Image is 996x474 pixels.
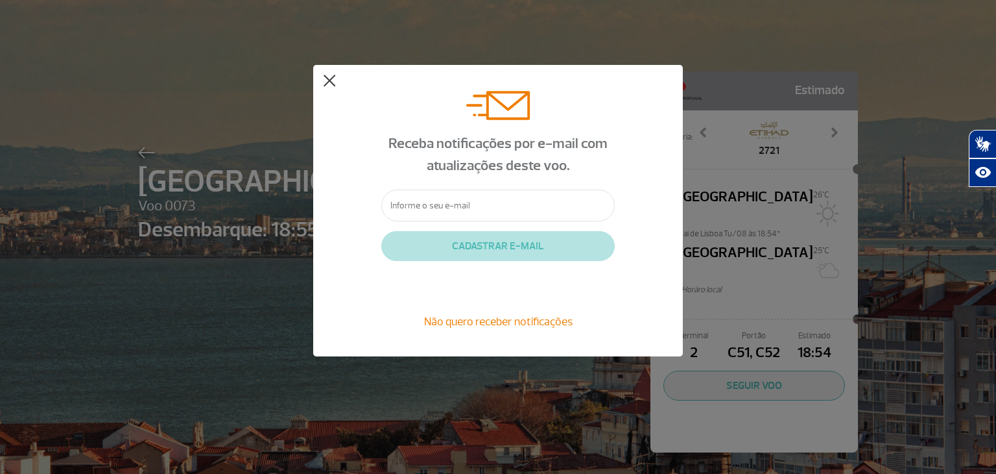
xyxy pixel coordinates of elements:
button: CADASTRAR E-MAIL [381,231,615,261]
button: Abrir tradutor de língua de sinais. [969,130,996,158]
span: Não quero receber notificações [424,314,573,329]
input: Informe o seu e-mail [381,190,615,221]
button: Abrir recursos assistivos. [969,158,996,187]
span: Receba notificações por e-mail com atualizações deste voo. [388,134,608,175]
div: Plugin de acessibilidade da Hand Talk. [969,130,996,187]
